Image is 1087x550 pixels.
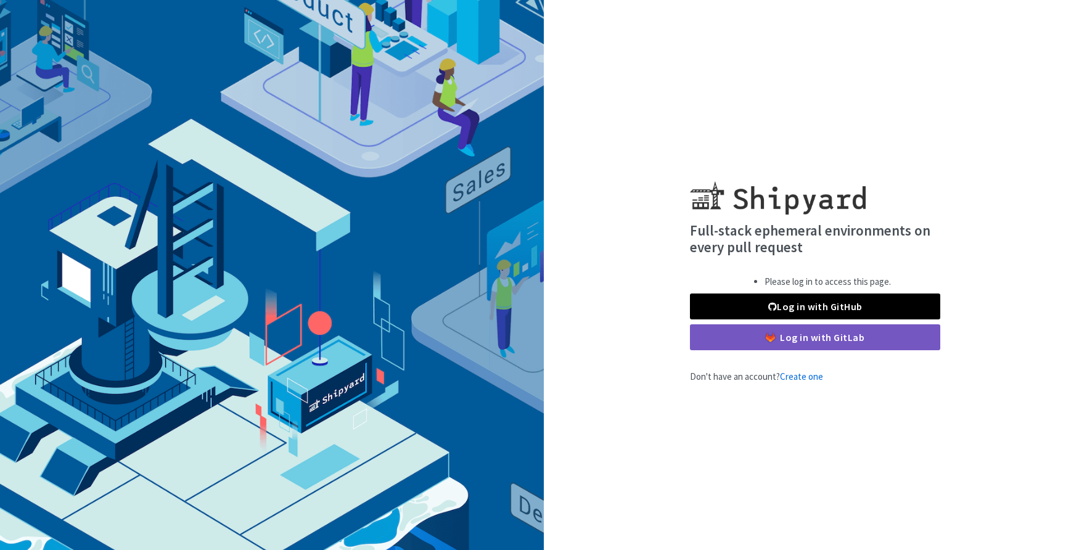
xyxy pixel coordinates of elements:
[690,166,866,215] img: Shipyard logo
[766,333,775,342] img: gitlab-color.svg
[690,293,940,319] a: Log in with GitHub
[780,371,823,382] a: Create one
[690,371,823,382] span: Don't have an account?
[690,324,940,350] a: Log in with GitLab
[690,222,940,256] h4: Full-stack ephemeral environments on every pull request
[765,275,891,289] li: Please log in to access this page.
